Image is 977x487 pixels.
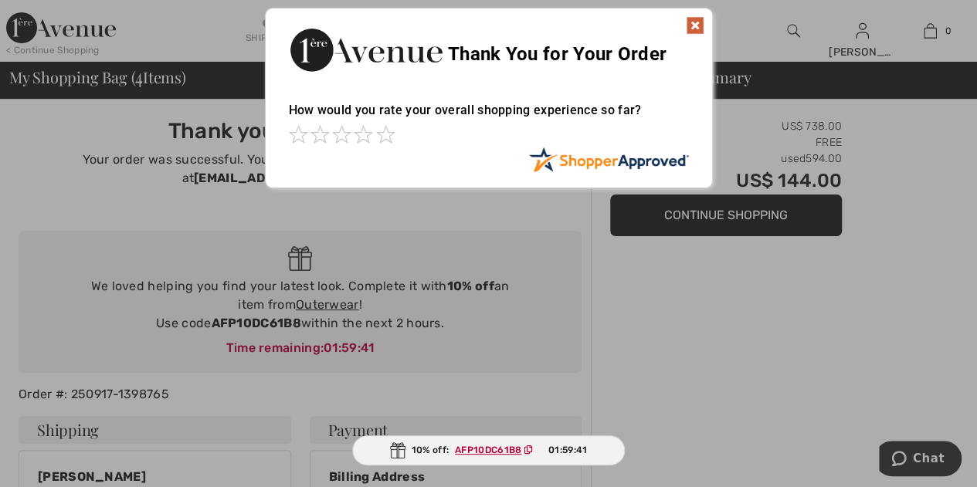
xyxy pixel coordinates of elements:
ins: AFP10DC61B8 [455,445,521,455]
img: Thank You for Your Order [289,24,443,76]
span: 01:59:41 [548,443,587,457]
div: How would you rate your overall shopping experience so far? [289,87,689,147]
img: x [686,16,704,35]
span: Chat [34,11,66,25]
div: 10% off: [352,435,626,465]
span: Thank You for Your Order [448,43,667,65]
img: Gift.svg [390,442,405,458]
